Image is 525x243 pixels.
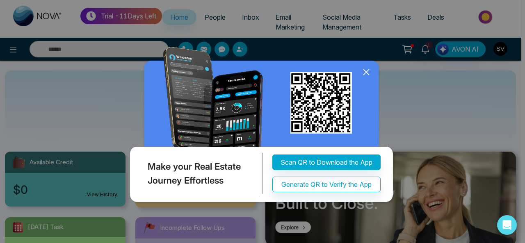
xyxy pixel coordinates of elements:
img: QRModal [128,47,397,206]
div: Make your Real Estate Journey Effortless [128,153,262,194]
div: Open Intercom Messenger [497,215,517,235]
button: Scan QR to Download the App [272,154,381,170]
img: qr_for_download_app.png [290,72,352,134]
button: Generate QR to Verify the App [272,177,381,192]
